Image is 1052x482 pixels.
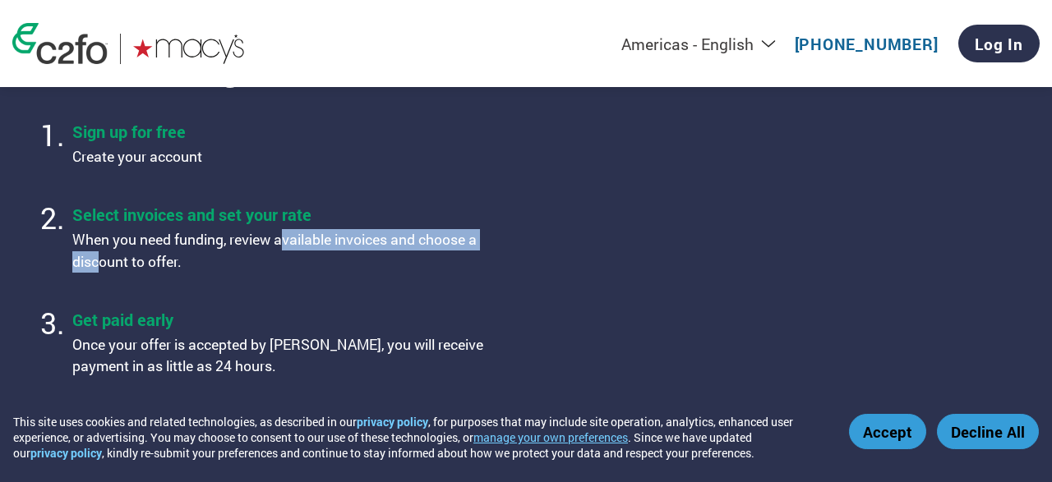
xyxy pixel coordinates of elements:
h4: Sign up for free [72,121,483,142]
a: privacy policy [30,445,102,461]
a: [PHONE_NUMBER] [795,34,939,54]
p: When you need funding, review available invoices and choose a discount to offer. [72,229,483,273]
div: This site uses cookies and related technologies, as described in our , for purposes that may incl... [13,414,825,461]
h4: Select invoices and set your rate [72,204,483,225]
img: Macy's [133,34,244,64]
a: Log In [958,25,1040,62]
button: Decline All [937,414,1039,449]
a: privacy policy [357,414,428,429]
button: manage your own preferences [473,429,628,445]
h4: Get paid early [72,309,483,330]
p: Once your offer is accepted by [PERSON_NAME], you will receive payment in as little as 24 hours. [72,334,483,378]
p: Create your account [72,146,483,168]
button: Accept [849,414,926,449]
img: c2fo logo [12,23,108,64]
